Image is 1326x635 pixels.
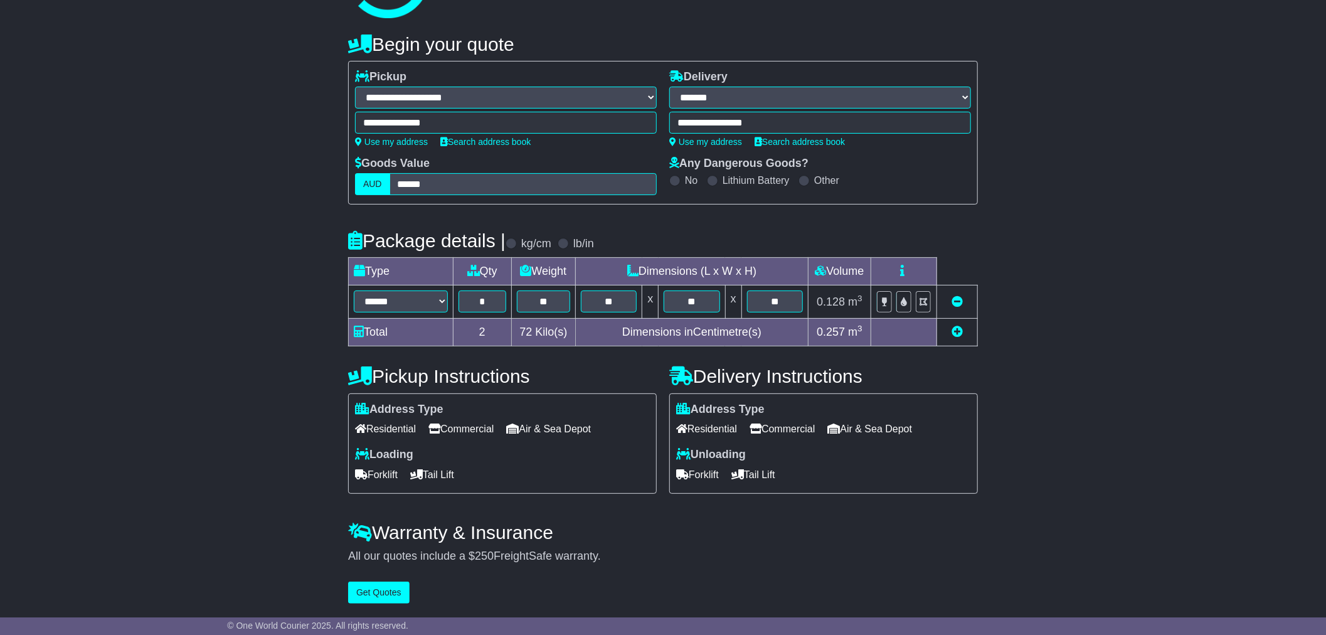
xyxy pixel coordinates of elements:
span: Air & Sea Depot [828,419,913,439]
span: Tail Lift [731,465,775,484]
label: Goods Value [355,157,430,171]
span: © One World Courier 2025. All rights reserved. [227,621,408,631]
label: Other [814,174,839,186]
span: Air & Sea Depot [507,419,591,439]
td: Dimensions in Centimetre(s) [576,318,809,346]
label: Address Type [355,403,443,417]
td: Qty [453,258,512,285]
label: Unloading [676,448,746,462]
label: Any Dangerous Goods? [669,157,809,171]
div: All our quotes include a $ FreightSafe warranty. [348,550,978,563]
span: Residential [355,419,416,439]
span: Commercial [750,419,815,439]
h4: Pickup Instructions [348,366,657,387]
td: Volume [808,258,871,285]
a: Use my address [355,137,428,147]
label: Address Type [676,403,765,417]
span: 72 [519,326,532,338]
label: No [685,174,697,186]
td: Type [349,258,453,285]
span: Residential [676,419,737,439]
span: 250 [475,550,494,562]
span: 0.128 [817,296,845,308]
label: Pickup [355,70,406,84]
td: 2 [453,318,512,346]
h4: Warranty & Insurance [348,522,978,543]
td: Total [349,318,453,346]
a: Remove this item [952,296,963,308]
span: Forklift [676,465,719,484]
span: Tail Lift [410,465,454,484]
span: Commercial [428,419,494,439]
h4: Package details | [348,230,506,251]
td: Dimensions (L x W x H) [576,258,809,285]
span: 0.257 [817,326,845,338]
a: Search address book [440,137,531,147]
a: Use my address [669,137,742,147]
span: Forklift [355,465,398,484]
td: Weight [511,258,576,285]
span: m [848,326,862,338]
h4: Delivery Instructions [669,366,978,387]
sup: 3 [857,324,862,333]
span: m [848,296,862,308]
label: AUD [355,173,390,195]
label: lb/in [573,237,594,251]
button: Get Quotes [348,582,410,604]
a: Add new item [952,326,963,338]
label: Delivery [669,70,728,84]
td: Kilo(s) [511,318,576,346]
a: Search address book [755,137,845,147]
label: Lithium Battery [723,174,790,186]
label: kg/cm [521,237,551,251]
h4: Begin your quote [348,34,978,55]
td: x [642,285,659,318]
label: Loading [355,448,413,462]
sup: 3 [857,294,862,303]
td: x [725,285,741,318]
